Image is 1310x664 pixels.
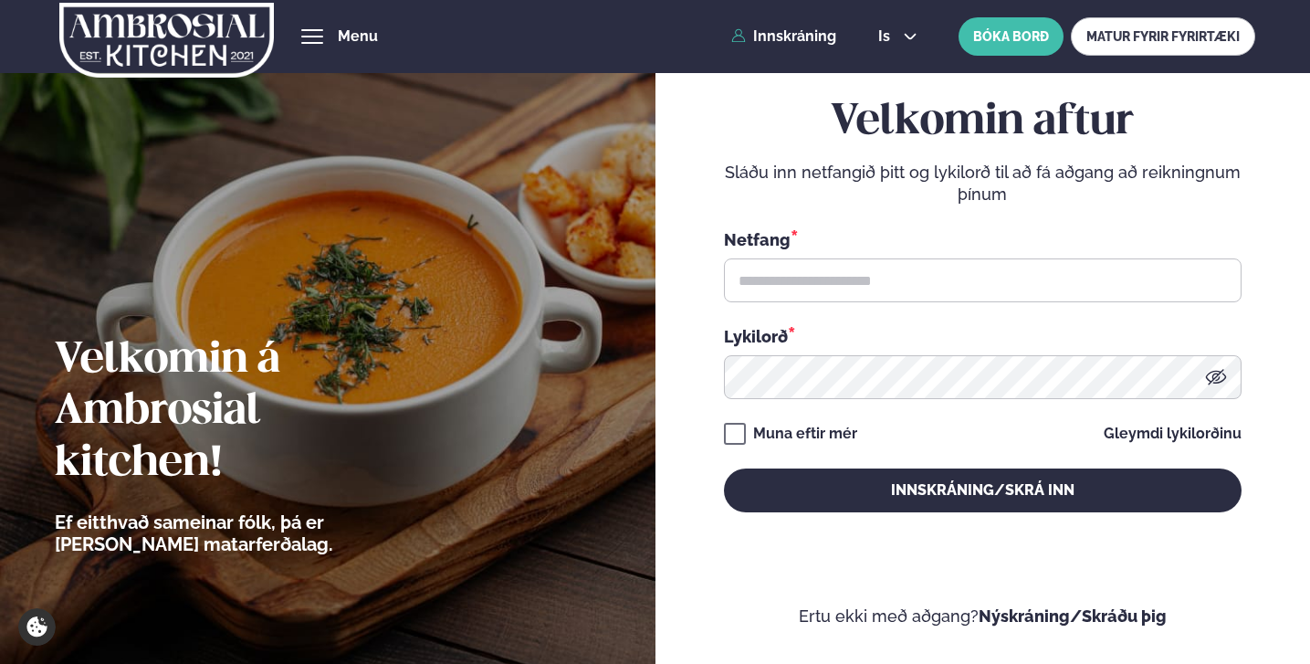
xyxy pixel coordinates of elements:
a: MATUR FYRIR FYRIRTÆKI [1071,17,1255,56]
h2: Velkomin á Ambrosial kitchen! [55,335,434,489]
button: Innskráning/Skrá inn [724,469,1242,512]
span: is [878,29,896,44]
p: Ertu ekki með aðgang? [709,606,1255,627]
button: is [864,29,932,44]
button: BÓKA BORÐ [959,17,1064,56]
a: Cookie settings [18,608,56,646]
div: Netfang [724,227,1242,251]
a: Innskráning [731,28,836,45]
a: Nýskráning/Skráðu þig [979,606,1167,626]
a: Gleymdi lykilorðinu [1104,427,1242,441]
p: Sláðu inn netfangið þitt og lykilorð til að fá aðgang að reikningnum þínum [724,162,1242,206]
h2: Velkomin aftur [724,97,1242,148]
p: Ef eitthvað sameinar fólk, þá er [PERSON_NAME] matarferðalag. [55,511,434,555]
button: hamburger [301,26,323,47]
img: logo [58,3,276,78]
div: Lykilorð [724,324,1242,348]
